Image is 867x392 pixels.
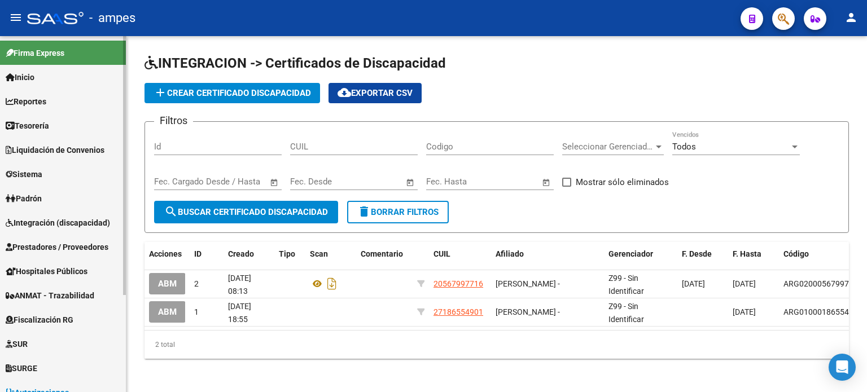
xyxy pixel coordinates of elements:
[357,205,371,218] mat-icon: delete
[540,176,553,189] button: Open calendar
[149,249,182,258] span: Acciones
[496,249,524,258] span: Afiliado
[194,279,199,288] span: 2
[329,83,422,103] button: Exportar CSV
[228,302,251,324] span: [DATE] 18:55
[310,249,328,258] span: Scan
[164,207,328,217] span: Buscar Certificado Discapacidad
[228,274,251,296] span: [DATE] 08:13
[433,279,483,288] span: 20567997716
[844,11,858,24] mat-icon: person
[154,177,200,187] input: Fecha inicio
[6,192,42,205] span: Padrón
[6,144,104,156] span: Liquidación de Convenios
[190,242,224,266] datatable-header-cell: ID
[305,242,356,266] datatable-header-cell: Scan
[154,201,338,223] button: Buscar Certificado Discapacidad
[733,307,756,316] span: [DATE]
[89,6,135,30] span: - ampes
[154,86,167,99] mat-icon: add
[562,142,654,152] span: Seleccionar Gerenciador
[210,177,265,187] input: Fecha fin
[6,217,110,229] span: Integración (discapacidad)
[6,338,28,350] span: SUR
[356,242,413,266] datatable-header-cell: Comentario
[144,242,190,266] datatable-header-cell: Acciones
[154,113,193,129] h3: Filtros
[6,265,87,278] span: Hospitales Públicos
[6,71,34,83] span: Inicio
[433,307,483,316] span: 27186554901
[677,242,728,266] datatable-header-cell: F. Desde
[325,275,339,293] i: Descargar documento
[733,279,756,288] span: [DATE]
[149,273,186,294] button: ABM
[279,249,295,258] span: Tipo
[404,176,417,189] button: Open calendar
[6,120,49,132] span: Tesorería
[496,307,560,316] span: [PERSON_NAME] -
[6,314,73,326] span: Fiscalización RG
[144,55,446,71] span: INTEGRACION -> Certificados de Discapacidad
[347,201,449,223] button: Borrar Filtros
[682,249,712,258] span: F. Desde
[783,249,809,258] span: Código
[608,249,653,258] span: Gerenciador
[733,249,761,258] span: F. Hasta
[268,176,281,189] button: Open calendar
[274,242,305,266] datatable-header-cell: Tipo
[6,362,37,375] span: SURGE
[144,331,849,359] div: 2 total
[346,177,401,187] input: Fecha fin
[224,242,274,266] datatable-header-cell: Creado
[829,354,856,381] div: Open Intercom Messenger
[6,47,64,59] span: Firma Express
[158,279,177,289] span: ABM
[482,177,537,187] input: Fecha fin
[604,242,677,266] datatable-header-cell: Gerenciador
[672,142,696,152] span: Todos
[194,307,199,316] span: 1
[491,242,604,266] datatable-header-cell: Afiliado
[429,242,491,266] datatable-header-cell: CUIL
[228,249,254,258] span: Creado
[164,205,178,218] mat-icon: search
[290,177,336,187] input: Fecha inicio
[608,274,644,296] span: Z99 - Sin Identificar
[144,83,320,103] button: Crear Certificado Discapacidad
[361,249,403,258] span: Comentario
[496,279,560,288] span: [PERSON_NAME] -
[6,241,108,253] span: Prestadores / Proveedores
[682,279,705,288] span: [DATE]
[6,168,42,180] span: Sistema
[154,88,311,98] span: Crear Certificado Discapacidad
[728,242,779,266] datatable-header-cell: F. Hasta
[6,95,46,108] span: Reportes
[158,307,177,318] span: ABM
[338,88,413,98] span: Exportar CSV
[433,249,450,258] span: CUIL
[426,177,472,187] input: Fecha inicio
[194,249,202,258] span: ID
[6,289,94,302] span: ANMAT - Trazabilidad
[338,86,351,99] mat-icon: cloud_download
[608,302,644,324] span: Z99 - Sin Identificar
[149,301,186,322] button: ABM
[9,11,23,24] mat-icon: menu
[357,207,439,217] span: Borrar Filtros
[576,175,669,189] span: Mostrar sólo eliminados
